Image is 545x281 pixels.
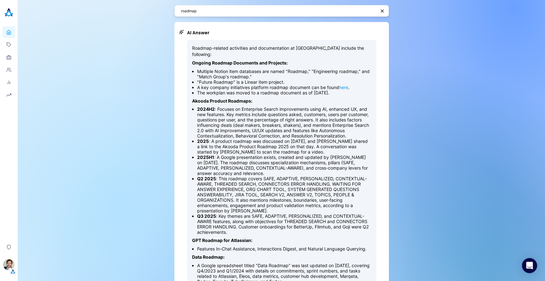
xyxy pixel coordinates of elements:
li: : This roadmap covers SAFE, ADAPTIVE, PERSONALIZED, CONTEXTUAL-AWARE, THREADED SEARCH, CONNECTORS... [197,176,371,213]
li: : A product roadmap was discussed on [DATE], and [PERSON_NAME] shared a link to the Akooda Produc... [197,138,371,155]
strong: GPT Roadmap for Atlassian: [192,238,252,243]
li: The workplan was moved to a roadmap document as of [DATE]. [197,90,371,95]
img: Akooda Logo [3,6,15,19]
li: : A Google presentation exists, created and updated by [PERSON_NAME] on [DATE]. The roadmap discu... [197,155,371,176]
img: Tenant Logo [10,268,16,275]
strong: Akooda Product Roadmaps: [192,98,252,104]
h2: AI Answer [187,30,376,36]
li: A key company initiatives platform roadmap document can be found . [197,85,371,90]
strong: 2025 [197,138,209,144]
strong: Q3 2025 [197,213,216,219]
strong: 2025H1 [197,155,214,160]
li: Multiple Notion item databases are named "Roadmap," "Engineering roadmap," and "Match Group's roa... [197,69,371,79]
button: Stewart HullTenant Logo [3,256,15,275]
strong: Q2 2025 [197,176,216,181]
div: Open Intercom Messenger [522,258,537,273]
li: "Future Roadmap" is a Linear item project. [197,79,371,85]
img: Stewart Hull [3,259,15,270]
strong: 2024H2 [197,106,215,112]
textarea: roadmap [181,8,376,14]
a: here [339,85,348,90]
strong: Data Roadmap: [192,254,225,260]
li: Features In-Chat Assistance, Interactions Digest, and Natural Language Querying. [197,246,371,251]
li: : Key themes are SAFE, ADAPTIVE, PERSONALIZED, and CONTEXTUAL-AWARE features, along with objectiv... [197,213,371,235]
p: Roadmap-related activities and documentation at [GEOGRAPHIC_DATA] include the following: [192,45,371,57]
li: : Focuses on Enterprise Search improvements using AI, enhanced UX, and new features. Key metrics ... [197,106,371,138]
strong: Ongoing Roadmap Documents and Projects: [192,60,288,65]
